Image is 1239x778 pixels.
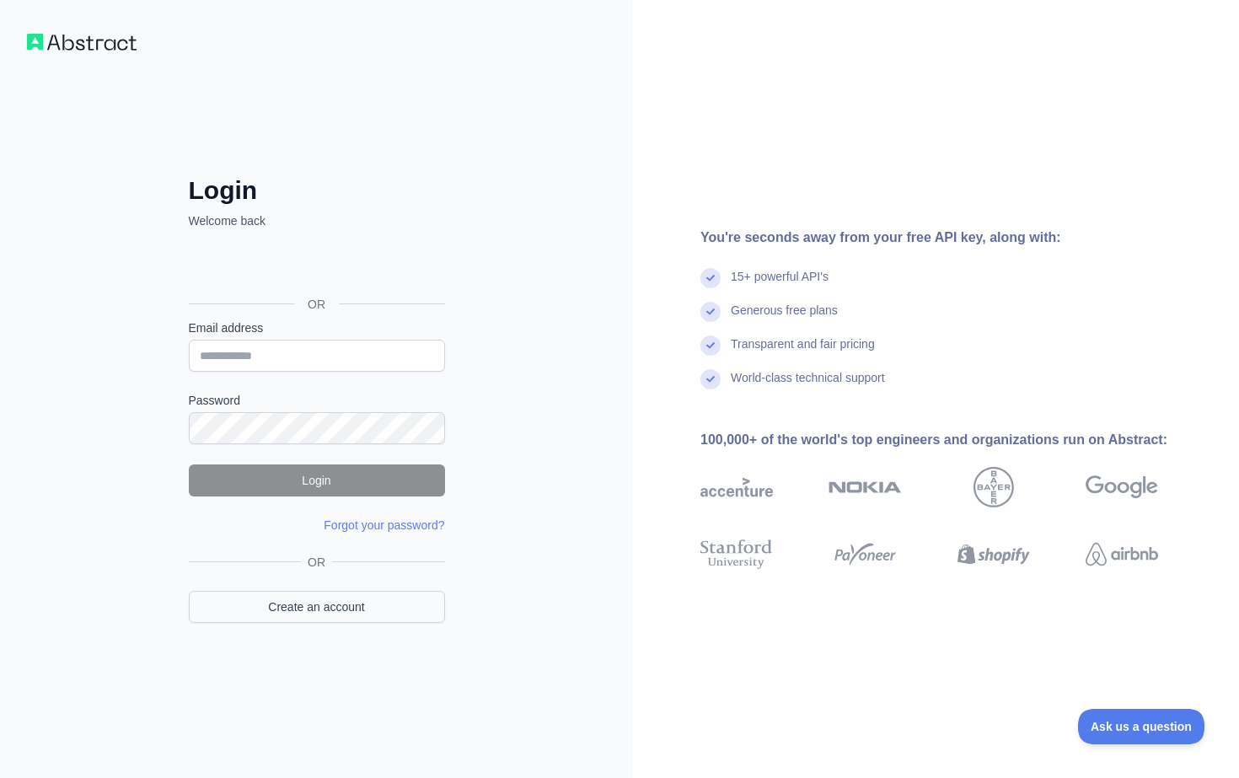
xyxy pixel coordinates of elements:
img: check mark [700,302,721,322]
a: Forgot your password? [324,518,444,532]
span: OR [301,554,332,571]
img: check mark [700,335,721,356]
h2: Login [189,175,445,206]
label: Password [189,392,445,409]
iframe: Toggle Customer Support [1078,709,1205,744]
img: google [1086,467,1158,507]
a: Create an account [189,591,445,623]
img: airbnb [1086,536,1158,572]
img: check mark [700,369,721,389]
div: 100,000+ of the world's top engineers and organizations run on Abstract: [700,430,1212,450]
img: bayer [973,467,1014,507]
img: nokia [829,467,901,507]
p: Welcome back [189,212,445,229]
div: 15+ powerful API's [731,268,829,302]
img: check mark [700,268,721,288]
label: Email address [189,319,445,336]
div: Generous free plans [731,302,838,335]
span: OR [294,296,339,313]
div: World-class technical support [731,369,885,403]
div: Transparent and fair pricing [731,335,875,369]
img: shopify [957,536,1030,572]
button: Login [189,464,445,496]
img: Workflow [27,34,137,51]
img: payoneer [829,536,901,572]
div: You're seconds away from your free API key, along with: [700,228,1212,248]
iframe: Botão "Fazer login com o Google" [180,248,450,285]
img: stanford university [700,536,773,572]
img: accenture [700,467,773,507]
